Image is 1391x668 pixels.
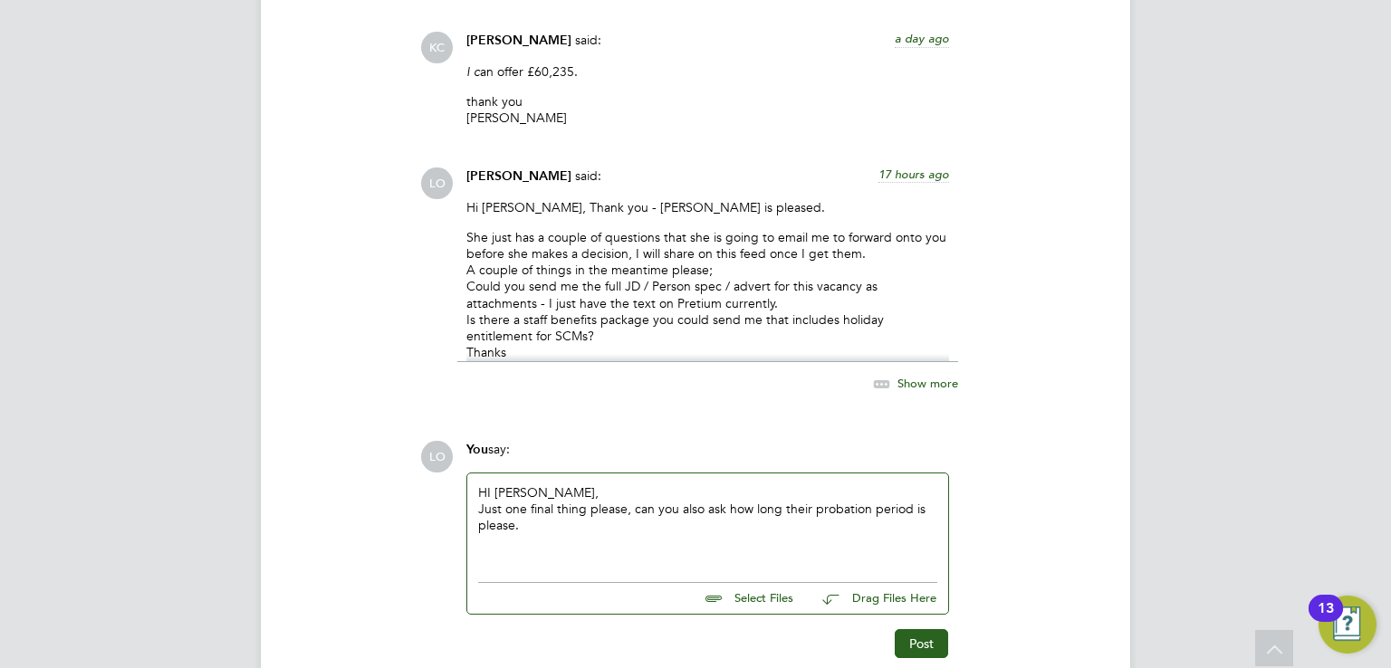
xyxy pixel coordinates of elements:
div: say: [466,441,949,472]
span: Show more [897,375,958,390]
p: an offer £60,235. [466,63,949,80]
p: Just one final thing please, can you also ask how long their probation period is please. [478,501,937,533]
span: said: [575,167,601,184]
span: [PERSON_NAME] [466,33,571,48]
span: LO [421,441,453,472]
span: [PERSON_NAME] [466,168,571,184]
span: You [466,442,488,457]
button: Open Resource Center, 13 new notifications [1319,596,1377,654]
div: HI [PERSON_NAME], [478,484,937,562]
span: 17 hours ago [878,167,949,182]
p: Hi [PERSON_NAME], Thank you - [PERSON_NAME] is pleased. [466,199,949,215]
span: a day ago [895,31,949,46]
span: said: [575,32,601,48]
span: LO [421,167,453,199]
p: She just has a couple of questions that she is going to email me to forward onto you before she m... [466,229,949,377]
p: thank you [PERSON_NAME] [466,93,949,126]
em: I c [466,63,480,80]
div: 13 [1318,608,1334,632]
button: Drag Files Here [808,580,937,618]
span: KC [421,32,453,63]
button: Post [895,629,948,658]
